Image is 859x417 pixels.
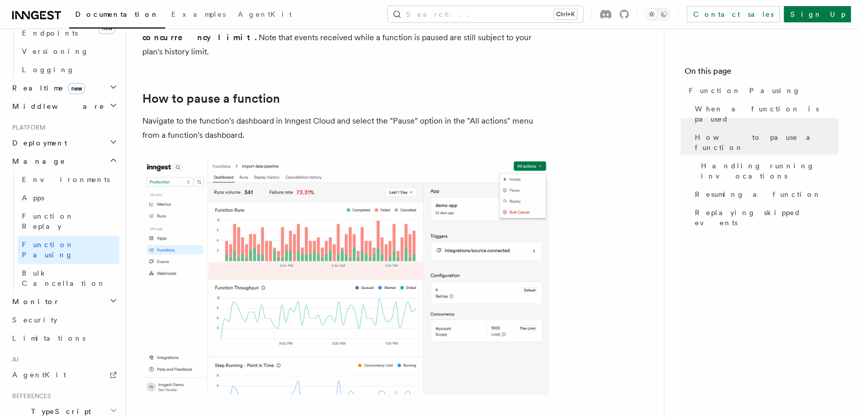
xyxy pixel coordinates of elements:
[8,355,19,364] span: AI
[12,316,57,324] span: Security
[232,3,298,27] a: AgentKit
[8,311,119,329] a: Security
[142,114,549,142] p: Navigate to the function's dashboard in Inngest Cloud and select the "Pause" option in the "All a...
[18,264,119,292] a: Bulk Cancellation
[8,329,119,347] a: Limitations
[12,371,66,379] span: AgentKit
[18,189,119,207] a: Apps
[689,85,801,96] span: Function Pausing
[18,170,119,189] a: Environments
[646,8,670,20] button: Toggle dark mode
[22,66,75,74] span: Logging
[8,79,119,97] button: Realtimenew
[695,189,821,199] span: Resuming a function
[238,10,292,18] span: AgentKit
[8,101,105,111] span: Middleware
[22,269,106,287] span: Bulk Cancellation
[691,185,839,203] a: Resuming a function
[68,83,85,94] span: new
[687,6,780,22] a: Contact sales
[12,334,85,342] span: Limitations
[142,92,280,106] a: How to pause a function
[697,157,839,185] a: Handling running invocations
[22,175,110,184] span: Environments
[18,207,119,235] a: Function Replay
[8,296,60,307] span: Monitor
[784,6,851,22] a: Sign Up
[22,212,74,230] span: Function Replay
[22,47,89,55] span: Versioning
[8,138,67,148] span: Deployment
[8,392,51,400] span: References
[8,170,119,292] div: Manage
[691,100,839,128] a: When a function is paused
[8,156,66,166] span: Manage
[18,235,119,264] a: Function Pausing
[695,104,839,124] span: When a function is paused
[142,16,549,59] p: Note that events received while a function is paused are still subject to your plan's history limit.
[8,292,119,311] button: Monitor
[685,81,839,100] a: Function Pausing
[8,124,46,132] span: Platform
[691,128,839,157] a: How to pause a function
[75,10,159,18] span: Documentation
[69,3,165,28] a: Documentation
[8,83,85,93] span: Realtime
[8,152,119,170] button: Manage
[22,194,44,202] span: Apps
[8,366,119,384] a: AgentKit
[685,65,839,81] h4: On this page
[18,61,119,79] a: Logging
[142,159,549,395] img: The Pause option within the "All actions" menu on a function's dashboard.
[388,6,583,22] button: Search...Ctrl+K
[701,161,839,181] span: Handling running invocations
[171,10,226,18] span: Examples
[554,9,577,19] kbd: Ctrl+K
[18,42,119,61] a: Versioning
[165,3,232,27] a: Examples
[8,134,119,152] button: Deployment
[695,132,839,153] span: How to pause a function
[695,207,839,228] span: Replaying skipped events
[22,241,74,259] span: Function Pausing
[8,97,119,115] button: Middleware
[691,203,839,232] a: Replaying skipped events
